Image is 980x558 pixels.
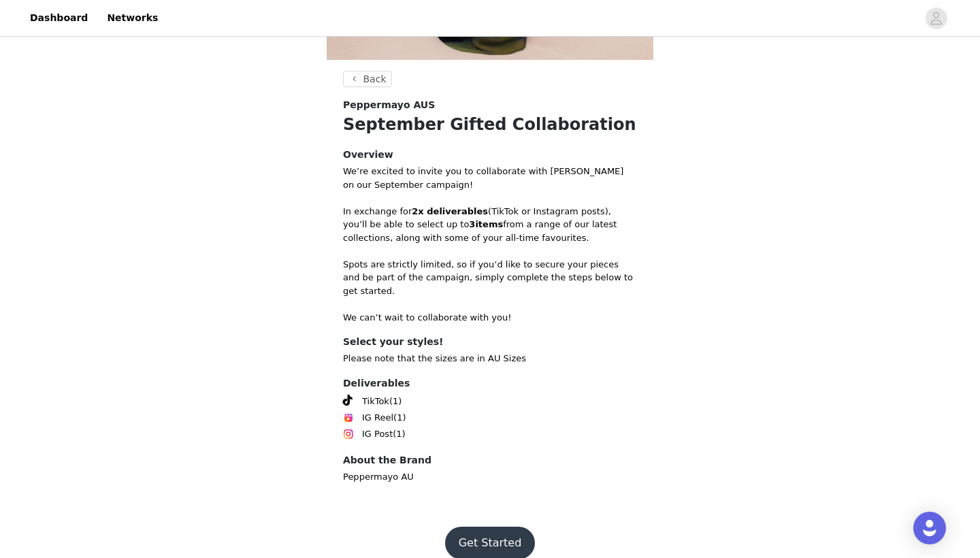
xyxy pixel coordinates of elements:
span: (1) [393,411,406,425]
strong: 2x deliverables [412,206,488,216]
h1: September Gifted Collaboration [343,112,637,137]
img: Instagram Reels Icon [343,412,354,423]
h4: Select your styles! [343,335,637,349]
a: Networks [99,3,166,33]
p: Spots are strictly limited, so if you’d like to secure your pieces and be part of the campaign, s... [343,258,637,298]
span: Peppermayo AUS [343,98,435,112]
span: TikTok [362,395,389,408]
p: Please note that the sizes are in AU Sizes [343,352,637,365]
strong: 3 [469,219,475,229]
div: avatar [930,7,943,29]
p: In exchange for (TikTok or Instagram posts), you’ll be able to select up to from a range of our l... [343,205,637,245]
a: Dashboard [22,3,96,33]
h4: Overview [343,148,637,162]
span: (1) [389,395,402,408]
p: We can’t wait to collaborate with you! [343,311,637,325]
button: Back [343,71,392,87]
p: We’re excited to invite you to collaborate with [PERSON_NAME] on our September campaign! [343,165,637,191]
h4: About the Brand [343,453,637,467]
p: Peppermayo AU [343,470,637,484]
img: Instagram Icon [343,429,354,440]
div: Open Intercom Messenger [913,512,946,544]
span: (1) [393,427,405,441]
span: IG Reel [362,411,393,425]
h4: Deliverables [343,376,637,391]
strong: items [475,219,503,229]
span: IG Post [362,427,393,441]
